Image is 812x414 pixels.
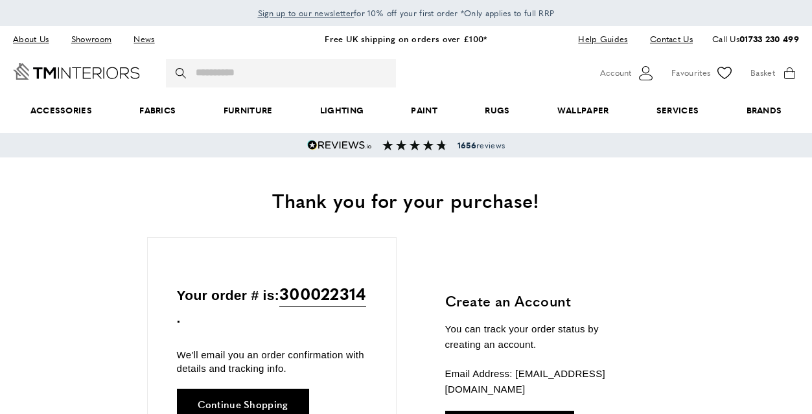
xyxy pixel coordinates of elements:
p: You can track your order status by creating an account. [445,321,636,352]
a: Wallpaper [533,91,632,130]
a: Free UK shipping on orders over £100* [325,32,487,45]
a: Help Guides [568,30,637,48]
a: Paint [388,91,461,130]
span: Accessories [6,91,116,130]
a: About Us [13,30,58,48]
a: Go to Home page [13,63,140,80]
span: reviews [458,140,505,150]
a: Brands [723,91,806,130]
a: Sign up to our newsletter [258,6,354,19]
p: Call Us [712,32,799,46]
span: Thank you for your purchase! [272,186,539,214]
span: 300022314 [279,281,366,307]
span: Favourites [671,66,710,80]
img: Reviews section [382,140,447,150]
span: Continue Shopping [198,399,288,409]
span: Sign up to our newsletter [258,7,354,19]
h3: Create an Account [445,291,636,311]
a: Showroom [62,30,121,48]
a: Services [632,91,723,130]
button: Search [176,59,189,87]
p: Your order # is: . [177,281,367,329]
strong: 1656 [458,139,476,151]
p: We'll email you an order confirmation with details and tracking info. [177,348,367,375]
a: News [124,30,164,48]
a: Rugs [461,91,534,130]
a: Favourites [671,63,734,83]
a: Contact Us [640,30,693,48]
img: Reviews.io 5 stars [307,140,372,150]
a: Fabrics [116,91,200,130]
a: Furniture [200,91,296,130]
span: for 10% off your first order *Only applies to full RRP [258,7,555,19]
a: 01733 230 499 [739,32,799,45]
span: Account [600,66,631,80]
button: Customer Account [600,63,655,83]
a: Lighting [296,91,388,130]
p: Email Address: [EMAIL_ADDRESS][DOMAIN_NAME] [445,366,636,397]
